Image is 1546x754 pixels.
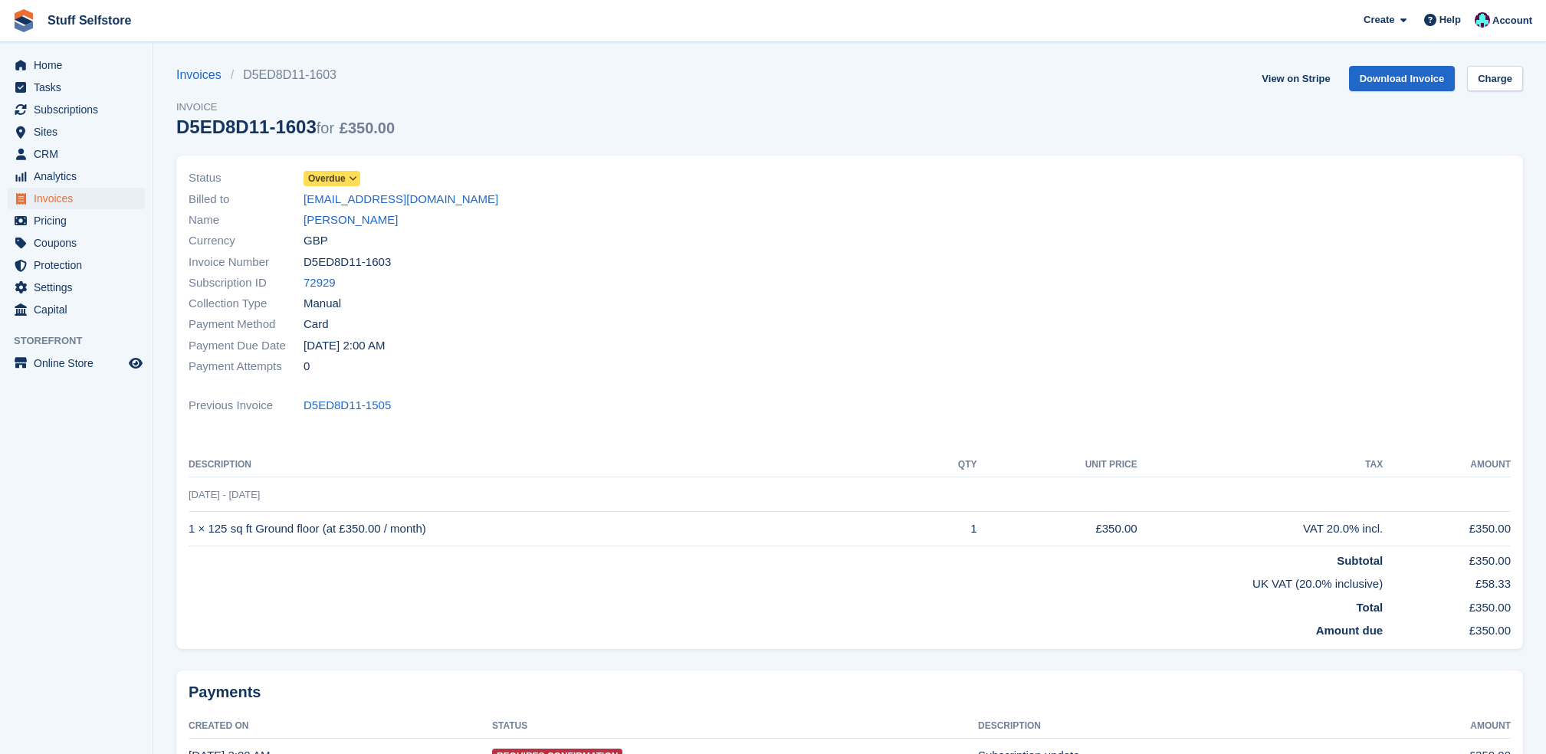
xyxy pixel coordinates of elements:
span: Invoice Number [189,254,304,271]
span: Create [1364,12,1394,28]
strong: Total [1356,601,1383,614]
span: Card [304,316,329,333]
a: menu [8,254,145,276]
span: Capital [34,299,126,320]
span: Billed to [189,191,304,208]
span: Home [34,54,126,76]
td: £350.00 [1383,512,1511,546]
span: Storefront [14,333,153,349]
span: Currency [189,232,304,250]
div: D5ED8D11-1603 [176,116,395,137]
td: £350.00 [1383,616,1511,640]
span: Subscription ID [189,274,304,292]
span: Collection Type [189,295,304,313]
th: Created On [189,714,492,739]
span: Payment Attempts [189,358,304,375]
th: Amount [1356,714,1511,739]
a: menu [8,77,145,98]
a: menu [8,54,145,76]
td: 1 [919,512,977,546]
span: Status [189,169,304,187]
span: [DATE] - [DATE] [189,489,260,500]
strong: Amount due [1316,624,1384,637]
td: UK VAT (20.0% inclusive) [189,569,1383,593]
a: [PERSON_NAME] [304,211,398,229]
a: Overdue [304,169,360,187]
span: Payment Method [189,316,304,333]
a: Preview store [126,354,145,372]
a: Invoices [176,66,231,84]
span: Invoice [176,100,395,115]
a: menu [8,277,145,298]
span: Overdue [308,172,346,185]
img: stora-icon-8386f47178a22dfd0bd8f6a31ec36ba5ce8667c1dd55bd0f319d3a0aa187defe.svg [12,9,35,32]
a: [EMAIL_ADDRESS][DOMAIN_NAME] [304,191,498,208]
span: Account [1492,13,1532,28]
a: menu [8,143,145,165]
span: Settings [34,277,126,298]
span: Manual [304,295,341,313]
th: Unit Price [977,453,1137,477]
h2: Payments [189,683,1511,702]
span: Pricing [34,210,126,231]
time: 2025-08-19 01:00:00 UTC [304,337,385,355]
td: £350.00 [1383,593,1511,617]
span: Analytics [34,166,126,187]
a: menu [8,299,145,320]
span: GBP [304,232,328,250]
a: menu [8,232,145,254]
span: Sites [34,121,126,143]
span: Payment Due Date [189,337,304,355]
td: 1 × 125 sq ft Ground floor (at £350.00 / month) [189,512,919,546]
a: D5ED8D11-1505 [304,397,391,415]
a: Charge [1467,66,1523,91]
a: menu [8,166,145,187]
nav: breadcrumbs [176,66,395,84]
th: QTY [919,453,977,477]
td: £350.00 [977,512,1137,546]
a: menu [8,210,145,231]
span: CRM [34,143,126,165]
span: for [317,120,334,136]
a: 72929 [304,274,336,292]
span: Invoices [34,188,126,209]
a: View on Stripe [1256,66,1336,91]
strong: Subtotal [1337,554,1383,567]
td: £58.33 [1383,569,1511,593]
span: 0 [304,358,310,375]
span: Previous Invoice [189,397,304,415]
span: £350.00 [340,120,395,136]
a: menu [8,188,145,209]
th: Description [978,714,1356,739]
th: Status [492,714,978,739]
span: D5ED8D11-1603 [304,254,391,271]
div: VAT 20.0% incl. [1137,520,1384,538]
a: menu [8,99,145,120]
th: Tax [1137,453,1384,477]
span: Coupons [34,232,126,254]
a: menu [8,121,145,143]
span: Subscriptions [34,99,126,120]
th: Amount [1383,453,1511,477]
img: Simon Gardner [1475,12,1490,28]
span: Online Store [34,352,126,374]
a: menu [8,352,145,374]
th: Description [189,453,919,477]
span: Tasks [34,77,126,98]
span: Protection [34,254,126,276]
span: Name [189,211,304,229]
td: £350.00 [1383,546,1511,569]
span: Help [1439,12,1461,28]
a: Stuff Selfstore [41,8,137,33]
a: Download Invoice [1349,66,1456,91]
